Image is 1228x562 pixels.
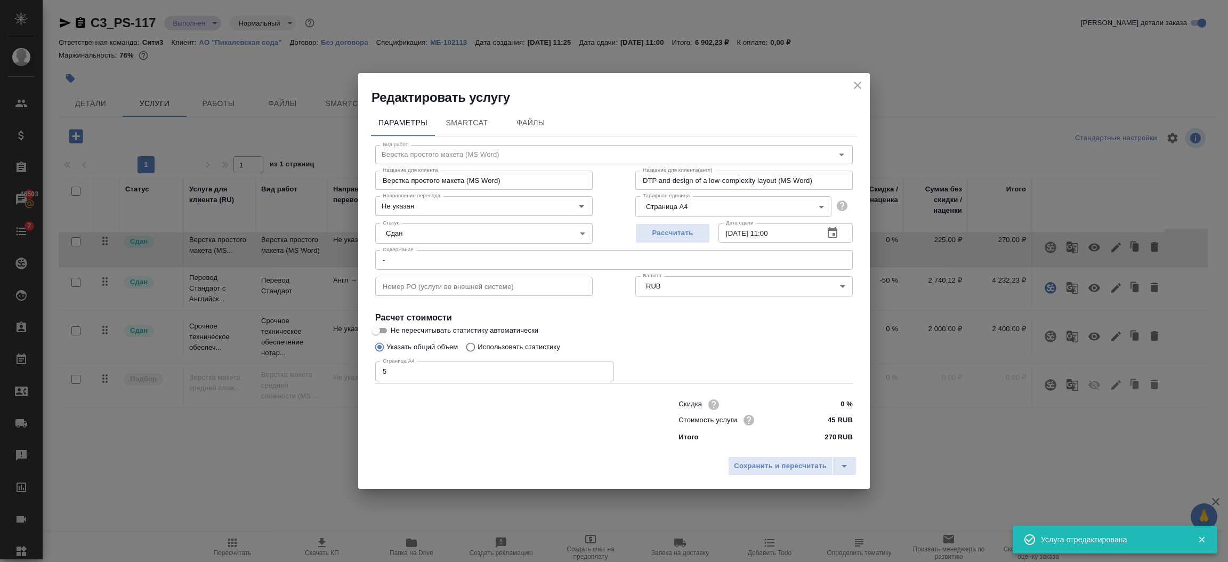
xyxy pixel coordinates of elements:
p: RUB [837,432,853,443]
div: Сдан [375,223,593,244]
button: Сохранить и пересчитать [728,456,833,476]
div: Услуга отредактирована [1041,534,1182,545]
button: Сдан [383,229,406,238]
div: RUB [635,276,853,296]
input: ✎ Введи что-нибудь [813,412,853,428]
button: RUB [643,282,664,291]
span: Не пересчитывать статистику автоматически [391,325,538,336]
span: Файлы [505,116,556,130]
button: Рассчитать [635,223,710,243]
p: Стоимость услуги [678,415,737,425]
input: ✎ Введи что-нибудь [813,397,853,412]
h2: Редактировать услугу [371,89,870,106]
span: Рассчитать [641,227,704,239]
p: Скидка [678,399,702,410]
button: close [850,77,866,93]
span: Сохранить и пересчитать [734,460,827,472]
p: Указать общий объем [386,342,458,352]
span: Параметры [377,116,429,130]
button: Open [574,199,589,214]
p: Итого [678,432,698,443]
button: Страница А4 [643,202,691,211]
p: 270 [825,432,836,443]
p: Использовать статистику [478,342,560,352]
div: split button [728,456,857,476]
div: Страница А4 [635,196,831,216]
span: SmartCat [441,116,492,130]
h4: Расчет стоимости [375,311,853,324]
button: Закрыть [1191,535,1213,544]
